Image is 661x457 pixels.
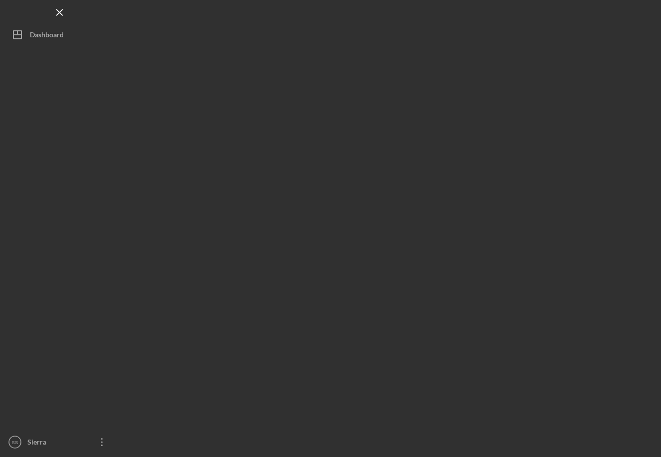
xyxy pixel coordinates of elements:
[30,25,64,47] div: Dashboard
[5,432,114,452] button: SSSierra [PERSON_NAME]
[12,440,18,445] text: SS
[5,25,114,45] button: Dashboard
